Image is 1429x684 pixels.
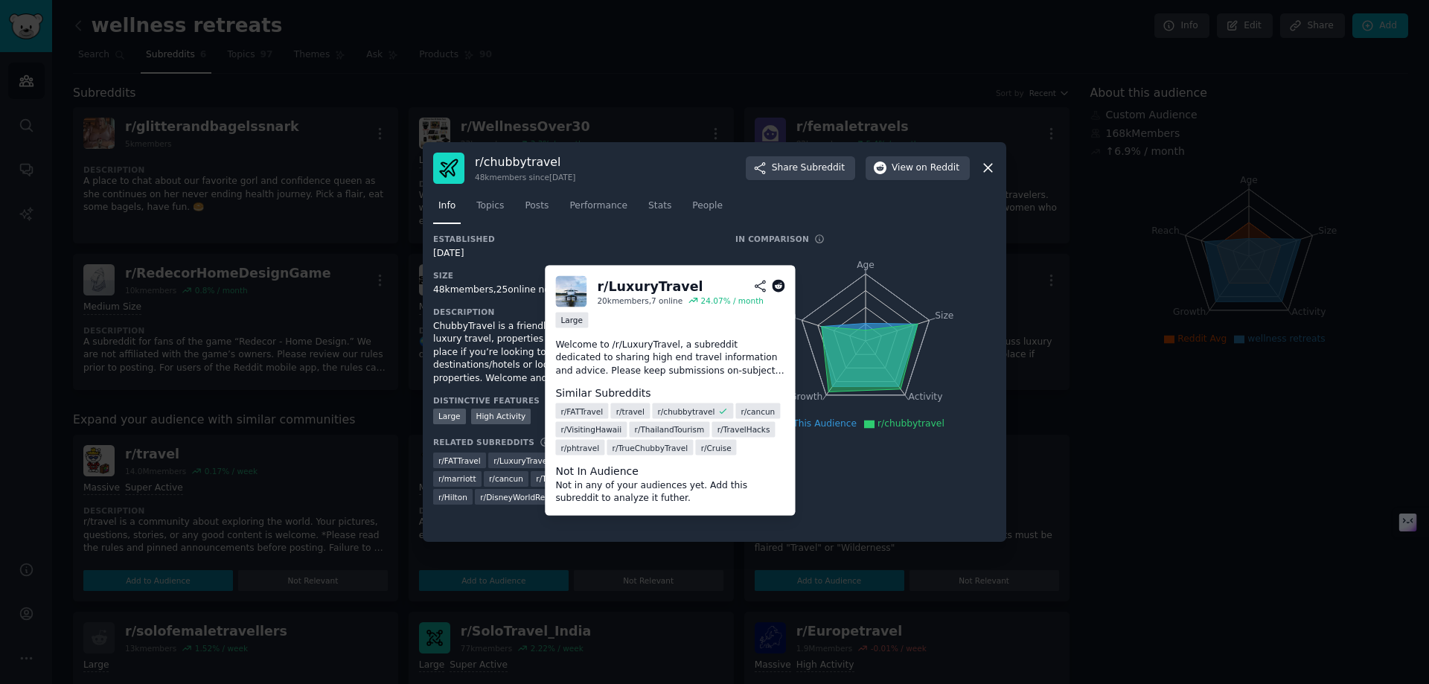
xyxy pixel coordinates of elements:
a: Performance [564,194,633,225]
div: 48k members, 25 online now [433,284,714,297]
span: r/ cancun [489,473,523,484]
span: r/ ThailandTourism [635,424,705,435]
h3: Description [433,307,714,317]
div: [DATE] [433,247,714,261]
button: Viewon Reddit [866,156,970,180]
span: r/ TravelHacks [717,424,770,435]
div: 24.07 % / month [701,295,764,306]
img: LuxuryTravel [555,275,586,307]
tspan: Size [935,310,953,320]
div: 20k members, 7 online [597,295,682,306]
h3: Distinctive Features [433,395,540,406]
span: r/ phtravel [560,442,599,453]
span: r/ DisneyWorldResorts [480,492,564,502]
span: Share [772,162,845,175]
span: r/ Hilton [438,492,467,502]
div: Large [555,312,588,327]
dt: Not In Audience [555,463,784,479]
span: r/chubbytravel [877,418,944,429]
div: 48k members since [DATE] [475,172,575,182]
span: r/ cancun [741,406,775,416]
h3: Size [433,270,714,281]
tspan: Growth [790,391,822,402]
h3: r/ chubbytravel [475,154,575,170]
span: on Reddit [916,162,959,175]
span: r/ LuxuryTravel [493,456,549,466]
div: r/ LuxuryTravel [597,277,703,295]
span: Info [438,199,455,213]
img: chubbytravel [433,153,464,184]
span: Posts [525,199,549,213]
span: Subreddit [801,162,845,175]
span: r/ chubbytravel [658,406,715,416]
div: Large [433,409,466,424]
span: r/ TrueChubbyTravel [536,473,612,484]
a: Info [433,194,461,225]
h3: In Comparison [735,234,809,244]
a: Posts [520,194,554,225]
a: People [687,194,728,225]
p: Welcome to /r/LuxuryTravel, a subreddit dedicated to sharing high end travel information and advi... [555,338,784,377]
div: ChubbyTravel is a friendly and welcoming place to discuss luxury travel, properties and destinati... [433,320,714,386]
div: High Activity [471,409,531,424]
a: Stats [643,194,677,225]
span: r/ VisitingHawaii [560,424,621,435]
span: r/ Cruise [701,442,732,453]
span: This Audience [793,418,857,429]
button: ShareSubreddit [746,156,855,180]
h3: Established [433,234,714,244]
span: Performance [569,199,627,213]
span: r/ marriott [438,473,476,484]
span: r/ TrueChubbyTravel [613,442,688,453]
span: Topics [476,199,504,213]
span: People [692,199,723,213]
span: r/ FATTravel [560,406,603,416]
span: Stats [648,199,671,213]
tspan: Activity [909,391,943,402]
span: View [892,162,959,175]
a: Topics [471,194,509,225]
dd: Not in any of your audiences yet. Add this subreddit to analyze it futher. [555,479,784,505]
tspan: Reach [768,310,796,320]
span: r/ FATTravel [438,456,481,466]
h3: Related Subreddits [433,437,534,447]
dt: Similar Subreddits [555,385,784,400]
tspan: Age [857,260,875,270]
span: r/ travel [616,406,645,416]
